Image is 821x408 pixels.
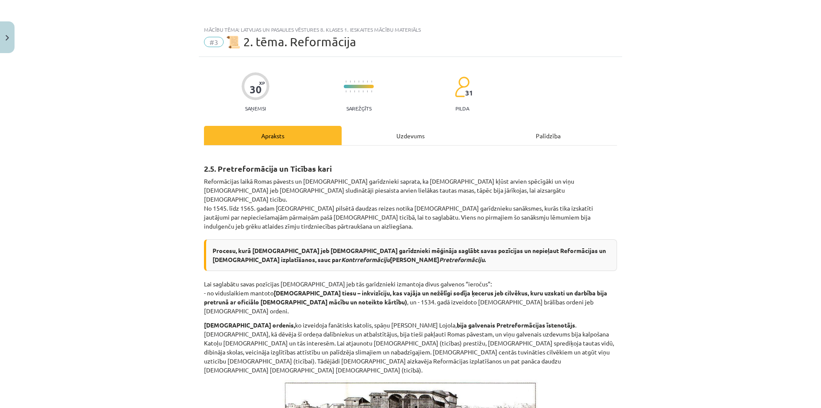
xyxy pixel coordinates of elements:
em: Kontrreformāciju [341,256,390,263]
div: Palīdzība [479,126,617,145]
div: Mācību tēma: Latvijas un pasaules vēstures 8. klases 1. ieskaites mācību materiāls [204,27,617,33]
b: Procesu, kurā [DEMOGRAPHIC_DATA] jeb [DEMOGRAPHIC_DATA] garīdznieki mēģināja saglābt savas pozīci... [213,247,606,263]
p: ko izveidoja fanātisks katolis, spāņu [PERSON_NAME] Lojola, . [DEMOGRAPHIC_DATA], kā dēvēja šī or... [204,321,617,375]
img: icon-short-line-57e1e144782c952c97e751825c79c345078a6d821885a25fce030b3d8c18986b.svg [346,80,346,83]
img: students-c634bb4e5e11cddfef0936a35e636f08e4e9abd3cc4e673bd6f9a4125e45ecb1.svg [455,76,470,98]
em: Pretreformāciju [439,256,484,263]
span: XP [259,80,265,85]
img: icon-short-line-57e1e144782c952c97e751825c79c345078a6d821885a25fce030b3d8c18986b.svg [346,90,346,92]
img: icon-short-line-57e1e144782c952c97e751825c79c345078a6d821885a25fce030b3d8c18986b.svg [358,80,359,83]
div: Apraksts [204,126,342,145]
strong: [DEMOGRAPHIC_DATA] tiesu – inkvizīciju, kas vajāja un nežēlīgi sodīja ķecerus jeb cilvēkus, kuru ... [204,289,607,306]
p: Saņemsi [242,105,269,111]
img: icon-short-line-57e1e144782c952c97e751825c79c345078a6d821885a25fce030b3d8c18986b.svg [371,80,372,83]
img: icon-short-line-57e1e144782c952c97e751825c79c345078a6d821885a25fce030b3d8c18986b.svg [354,80,355,83]
img: icon-short-line-57e1e144782c952c97e751825c79c345078a6d821885a25fce030b3d8c18986b.svg [354,90,355,92]
p: Sarežģīts [346,105,372,111]
img: icon-close-lesson-0947bae3869378f0d4975bcd49f059093ad1ed9edebbc8119c70593378902aed.svg [6,35,9,41]
img: icon-short-line-57e1e144782c952c97e751825c79c345078a6d821885a25fce030b3d8c18986b.svg [350,80,351,83]
img: icon-short-line-57e1e144782c952c97e751825c79c345078a6d821885a25fce030b3d8c18986b.svg [363,90,363,92]
span: 📜 2. tēma. Reformācija [226,35,356,49]
p: pilda [455,105,469,111]
img: icon-short-line-57e1e144782c952c97e751825c79c345078a6d821885a25fce030b3d8c18986b.svg [371,90,372,92]
strong: bija galvenais Pretreformācijas īstenotājs [457,321,575,329]
img: icon-short-line-57e1e144782c952c97e751825c79c345078a6d821885a25fce030b3d8c18986b.svg [358,90,359,92]
img: icon-short-line-57e1e144782c952c97e751825c79c345078a6d821885a25fce030b3d8c18986b.svg [367,90,368,92]
div: 30 [250,83,262,95]
img: icon-short-line-57e1e144782c952c97e751825c79c345078a6d821885a25fce030b3d8c18986b.svg [363,80,363,83]
p: Reformācijas laikā Romas pāvests un [DEMOGRAPHIC_DATA] garīdznieki saprata, ka [DEMOGRAPHIC_DATA]... [204,177,617,231]
span: 31 [465,89,473,97]
div: Uzdevums [342,126,479,145]
b: 2.5. Pretreformācija un Ticības kari [204,164,332,173]
img: icon-short-line-57e1e144782c952c97e751825c79c345078a6d821885a25fce030b3d8c18986b.svg [350,90,351,92]
span: #3 [204,37,224,47]
p: Lai saglabātu savas pozīcijas [DEMOGRAPHIC_DATA] jeb tās garīdznieki izmantoja divus galvenos “ie... [204,280,617,316]
strong: [DEMOGRAPHIC_DATA] ordenis, [204,321,295,329]
img: icon-short-line-57e1e144782c952c97e751825c79c345078a6d821885a25fce030b3d8c18986b.svg [367,80,368,83]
